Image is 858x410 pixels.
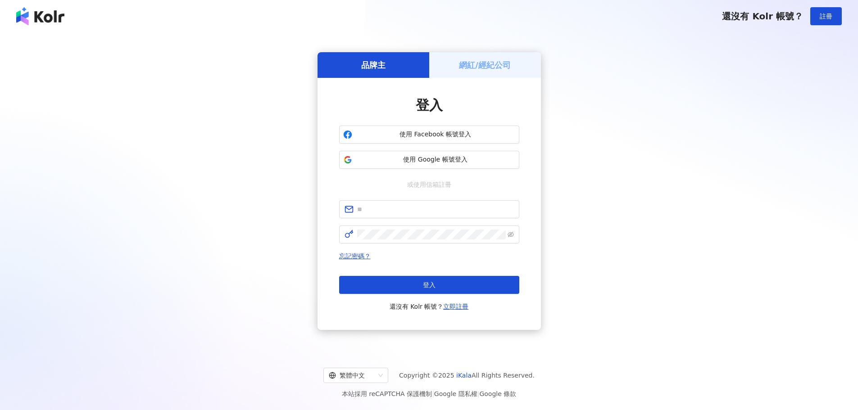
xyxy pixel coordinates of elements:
[722,11,803,22] span: 還沒有 Kolr 帳號？
[434,390,477,397] a: Google 隱私權
[443,303,468,310] a: 立即註冊
[339,126,519,144] button: 使用 Facebook 帳號登入
[399,370,535,381] span: Copyright © 2025 All Rights Reserved.
[361,59,386,71] h5: 品牌主
[16,7,64,25] img: logo
[339,151,519,169] button: 使用 Google 帳號登入
[329,368,375,383] div: 繁體中文
[477,390,480,397] span: |
[356,130,515,139] span: 使用 Facebook 帳號登入
[423,281,436,288] span: 登入
[416,97,443,113] span: 登入
[810,7,842,25] button: 註冊
[479,390,516,397] a: Google 條款
[401,180,458,189] span: 或使用信箱註冊
[339,252,371,260] a: 忘記密碼？
[339,276,519,294] button: 登入
[508,231,514,238] span: eye-invisible
[820,13,832,20] span: 註冊
[342,388,516,399] span: 本站採用 reCAPTCHA 保護機制
[456,372,472,379] a: iKala
[390,301,469,312] span: 還沒有 Kolr 帳號？
[356,155,515,164] span: 使用 Google 帳號登入
[459,59,511,71] h5: 網紅/經紀公司
[432,390,434,397] span: |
